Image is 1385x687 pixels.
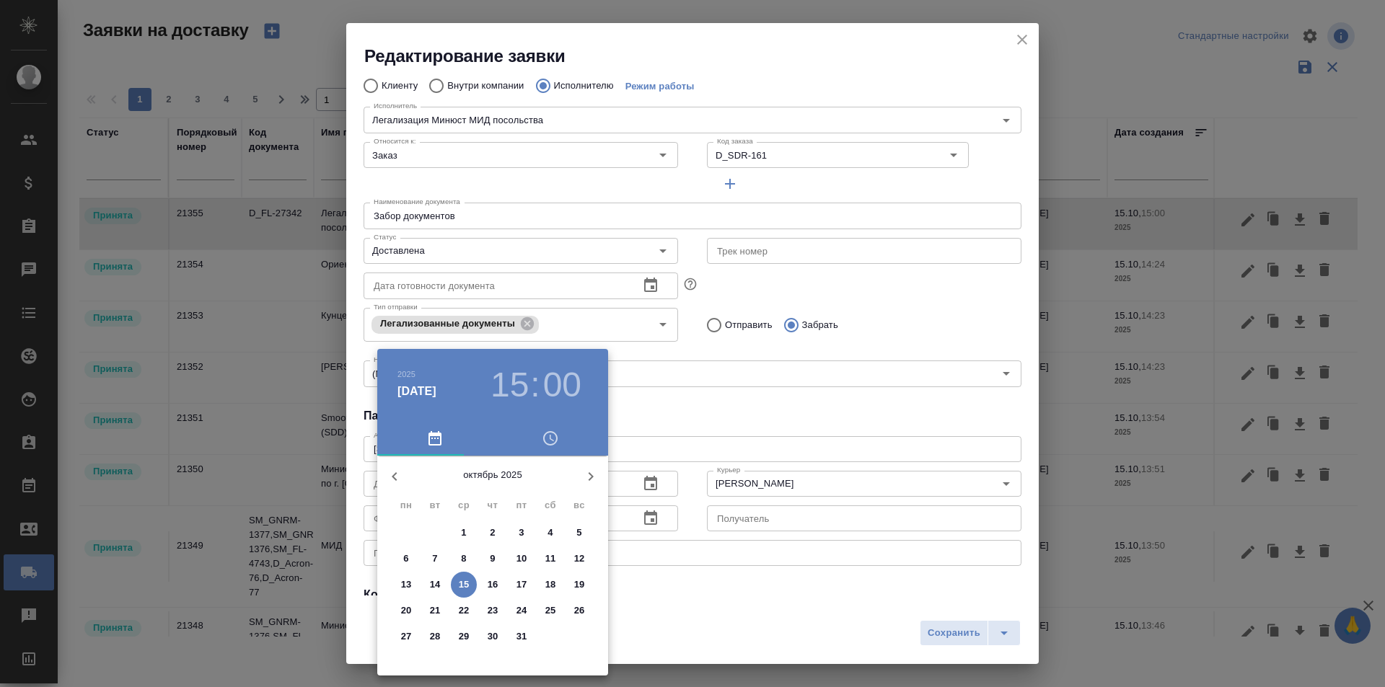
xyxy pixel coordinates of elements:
button: [DATE] [397,383,436,400]
button: 00 [543,365,581,405]
p: 22 [459,603,470,618]
button: 2025 [397,370,415,378]
p: октябрь 2025 [412,468,573,482]
p: 24 [516,603,527,618]
button: 3 [509,520,535,546]
p: 4 [548,526,553,540]
p: 18 [545,577,556,592]
span: пт [509,498,535,513]
button: 17 [509,572,535,598]
button: 4 [537,520,563,546]
span: пн [393,498,419,513]
button: 15 [491,365,529,405]
p: 29 [459,629,470,644]
button: 30 [480,624,506,650]
button: 12 [566,546,592,572]
button: 25 [537,598,563,624]
p: 23 [488,603,498,618]
button: 28 [422,624,448,650]
p: 10 [516,551,527,566]
p: 12 [574,551,585,566]
p: 25 [545,603,556,618]
p: 27 [401,629,412,644]
button: 9 [480,546,506,572]
p: 17 [516,577,527,592]
p: 7 [432,551,437,566]
p: 28 [430,629,441,644]
p: 13 [401,577,412,592]
span: вс [566,498,592,513]
p: 19 [574,577,585,592]
span: сб [537,498,563,513]
button: 6 [393,546,419,572]
p: 6 [403,551,408,566]
span: вт [422,498,448,513]
p: 8 [461,551,466,566]
button: 13 [393,572,419,598]
button: 5 [566,520,592,546]
button: 2 [480,520,506,546]
span: чт [480,498,506,513]
button: 19 [566,572,592,598]
button: 7 [422,546,448,572]
button: 14 [422,572,448,598]
p: 14 [430,577,441,592]
p: 11 [545,551,556,566]
button: 18 [537,572,563,598]
p: 31 [516,629,527,644]
button: 11 [537,546,563,572]
button: 22 [451,598,477,624]
h3: : [530,365,540,405]
button: 16 [480,572,506,598]
p: 26 [574,603,585,618]
button: 29 [451,624,477,650]
button: 27 [393,624,419,650]
p: 2 [490,526,495,540]
button: 24 [509,598,535,624]
button: 15 [451,572,477,598]
button: 20 [393,598,419,624]
span: ср [451,498,477,513]
p: 5 [576,526,581,540]
p: 15 [459,577,470,592]
p: 20 [401,603,412,618]
button: 31 [509,624,535,650]
button: 26 [566,598,592,624]
p: 9 [490,551,495,566]
button: 1 [451,520,477,546]
p: 1 [461,526,466,540]
button: 10 [509,546,535,572]
button: 21 [422,598,448,624]
p: 16 [488,577,498,592]
p: 3 [519,526,524,540]
p: 21 [430,603,441,618]
button: 23 [480,598,506,624]
button: 8 [451,546,477,572]
p: 30 [488,629,498,644]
